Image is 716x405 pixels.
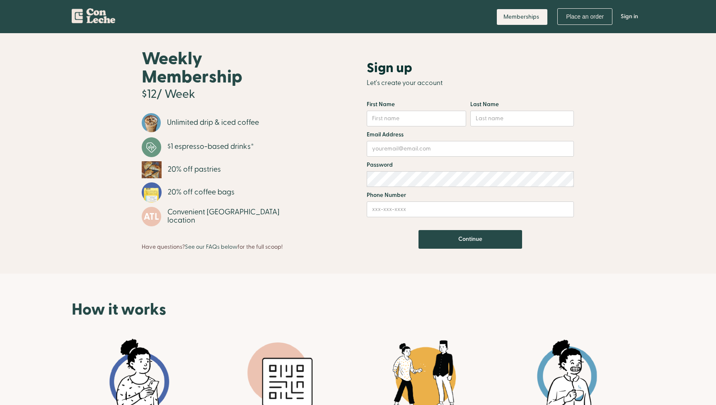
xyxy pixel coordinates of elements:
[168,165,221,174] div: 20% off pastries
[367,61,412,75] h2: Sign up
[167,143,254,151] div: $1 espresso-based drinks*
[367,100,470,109] label: First Name
[470,111,574,126] input: Last name
[557,8,612,25] a: Place an order
[142,88,195,101] h3: $12/ Week
[185,243,237,251] a: See our FAQs below
[72,4,115,27] a: home
[142,50,304,86] h1: Weekly Membership
[367,191,574,199] label: Phone Number
[497,9,547,25] a: Memberships
[367,111,466,126] input: First name
[367,74,574,92] h1: Let's create your account
[167,119,259,127] div: Unlimited drip & iced coffee
[418,230,522,249] input: Continue
[367,161,574,169] label: Password
[367,141,574,157] input: youremail@email.com
[167,208,304,225] div: Convenient [GEOGRAPHIC_DATA] location
[367,100,574,249] form: Email Form
[367,201,574,217] input: xxx-xxx-xxxx
[168,188,235,196] div: 20% off coffee bags
[142,240,283,251] div: Have questions? for the full scoop!
[470,100,557,109] label: Last Name
[72,301,644,319] h1: How it works
[614,4,644,29] a: Sign in
[367,131,574,139] label: Email Address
